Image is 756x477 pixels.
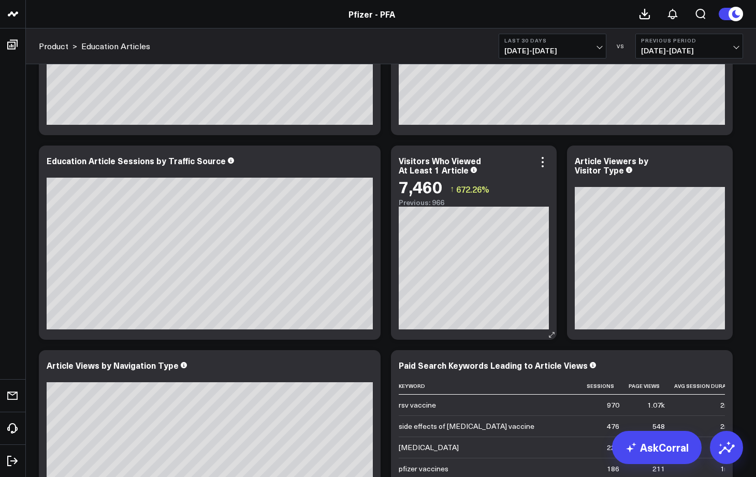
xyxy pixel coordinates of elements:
[674,378,753,395] th: Avg Session Duration
[499,34,606,59] button: Last 30 Days[DATE]-[DATE]
[612,43,630,49] div: VS
[612,431,702,464] a: AskCorral
[81,40,150,52] a: Education Articles
[720,400,744,410] div: 2m 10s
[456,183,489,195] span: 672.26%
[399,359,588,371] div: Paid Search Keywords Leading to Article Views
[607,400,619,410] div: 970
[47,359,179,371] div: Article Views by Navigation Type
[47,155,226,166] div: Education Article Sessions by Traffic Source
[629,378,674,395] th: Page Views
[399,421,534,431] div: side effects of [MEDICAL_DATA] vaccine
[399,442,459,453] div: [MEDICAL_DATA]
[39,40,77,52] div: >
[504,47,601,55] span: [DATE] - [DATE]
[607,442,619,453] div: 229
[399,177,442,196] div: 7,460
[641,37,737,44] b: Previous Period
[399,155,481,176] div: Visitors Who Viewed At Least 1 Article
[348,8,395,20] a: Pfizer - PFA
[587,378,629,395] th: Sessions
[607,421,619,431] div: 476
[504,37,601,44] b: Last 30 Days
[720,421,744,431] div: 2m 36s
[450,182,454,196] span: ↑
[575,155,648,176] div: Article Viewers by Visitor Type
[720,464,744,474] div: 1m 26s
[635,34,743,59] button: Previous Period[DATE]-[DATE]
[39,40,68,52] a: Product
[399,378,587,395] th: Keyword
[399,464,448,474] div: pfizer vaccines
[399,400,436,410] div: rsv vaccine
[652,464,665,474] div: 211
[652,421,665,431] div: 548
[647,400,665,410] div: 1.07k
[641,47,737,55] span: [DATE] - [DATE]
[607,464,619,474] div: 186
[399,198,549,207] div: Previous: 966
